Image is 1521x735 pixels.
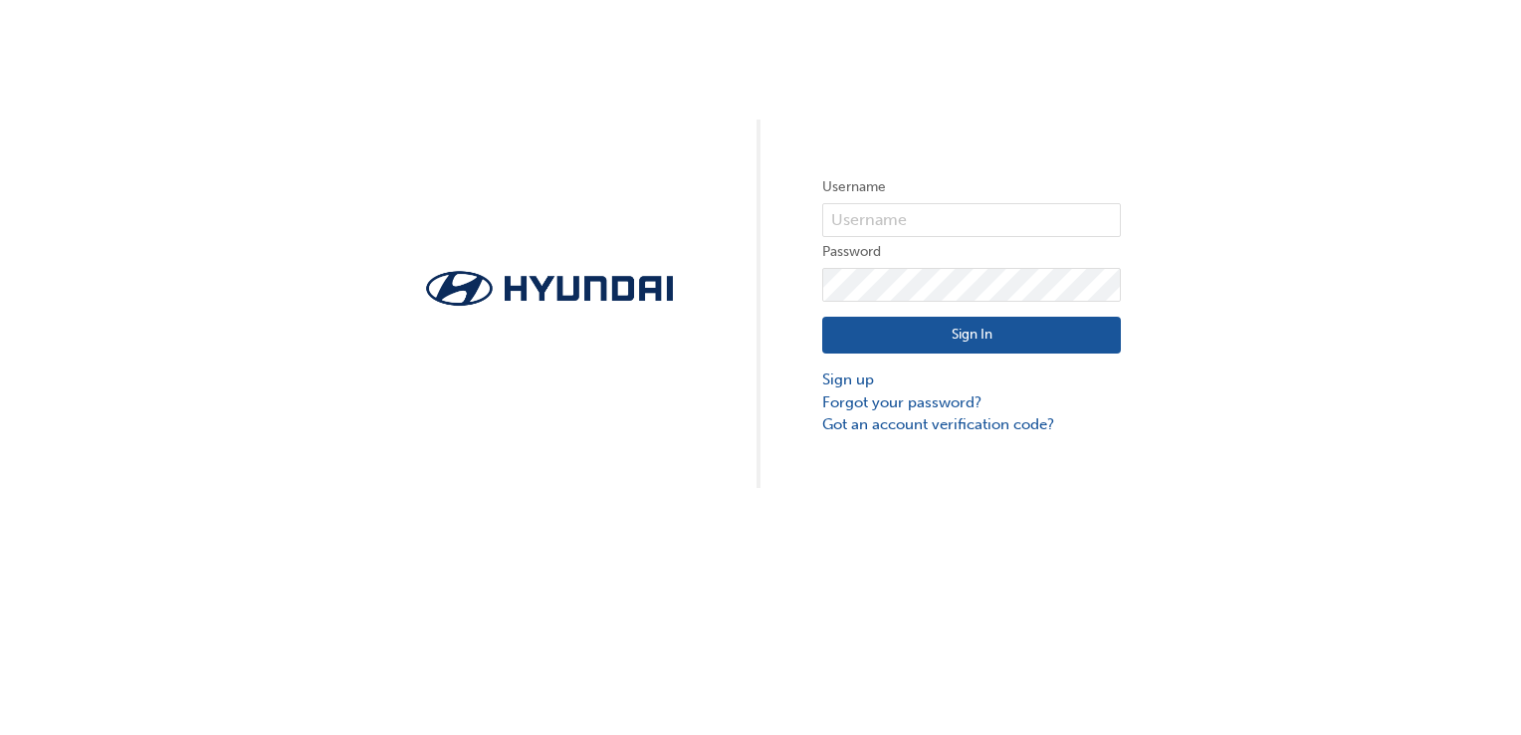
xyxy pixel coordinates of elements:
[822,368,1121,391] a: Sign up
[822,240,1121,264] label: Password
[822,175,1121,199] label: Username
[822,413,1121,436] a: Got an account verification code?
[400,265,699,312] img: Trak
[822,391,1121,414] a: Forgot your password?
[822,203,1121,237] input: Username
[822,317,1121,355] button: Sign In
